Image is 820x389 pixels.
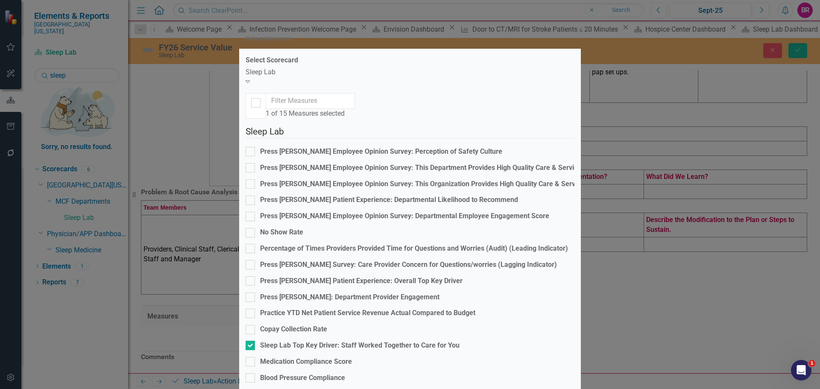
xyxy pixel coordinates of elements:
[260,211,549,221] div: Press [PERSON_NAME] Employee Opinion Survey: Departmental Employee Engagement Score
[260,163,581,173] div: Press [PERSON_NAME] Employee Opinion Survey: This Department Provides High Quality Care & Service
[260,373,345,383] div: Blood Pressure Compliance
[260,357,352,367] div: Medication Compliance Score
[808,360,815,367] span: 1
[246,67,574,77] div: Sleep Lab
[246,56,298,65] label: Select Scorecard
[246,125,574,138] legend: Sleep Lab
[791,360,811,380] iframe: Intercom live chat
[260,341,460,351] div: Sleep Lab Top Key Driver: Staff Worked Together to Care for You
[260,228,303,237] div: No Show Rate
[266,109,355,119] div: 1 of 15 Measures selected
[260,276,463,286] div: Press [PERSON_NAME] Patient Experience: Overall Top Key Driver
[260,325,327,334] div: Copay Collection Rate
[266,93,355,109] input: Filter Measures
[260,260,557,270] div: Press [PERSON_NAME] Survey: Care Provider Concern for Questions/worries (Lagging Indicator)
[260,195,518,205] div: Press [PERSON_NAME] Patient Experience: Departmental Likelihood to Recommend
[260,179,584,189] div: Press [PERSON_NAME] Employee Opinion Survey: This Organization Provides High Quality Care & Service
[260,147,502,157] div: Press [PERSON_NAME] Employee Opinion Survey: Perception of Safety Culture
[260,308,475,318] div: Practice YTD Net Patient Service Revenue Actual Compared to Budget
[260,244,568,254] div: Percentage of Times Providers Provided Time for Questions and Worries (Audit) (Leading Indicator)
[246,35,291,42] div: Select Measures
[260,292,439,302] div: Press [PERSON_NAME]: Department Provider Engagement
